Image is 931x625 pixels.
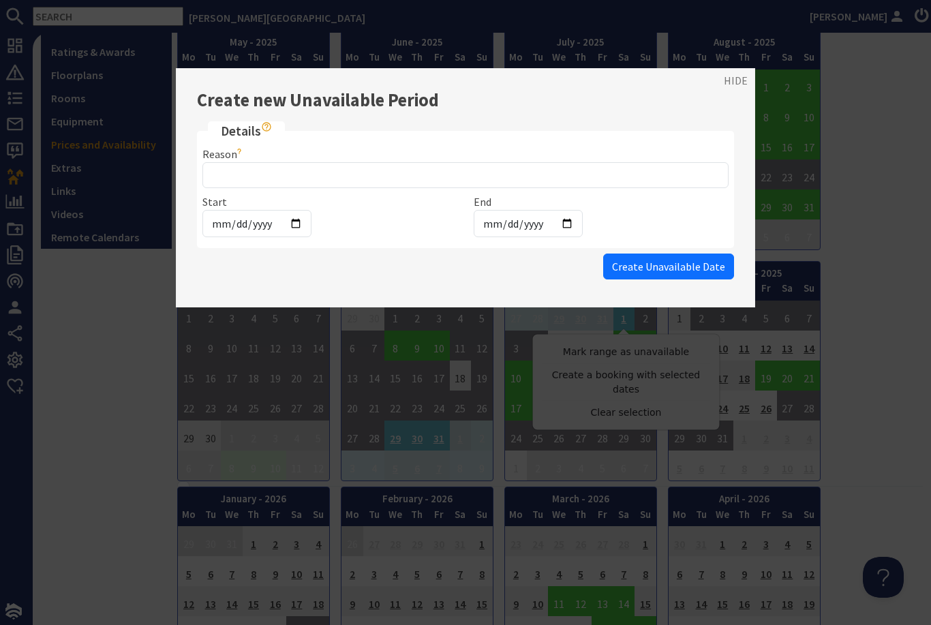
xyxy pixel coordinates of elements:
h2: Create new Unavailable Period [197,89,734,111]
a: HIDE [724,72,748,89]
button: Create Unavailable Date [603,254,734,279]
label: Start [202,195,227,209]
i: Show hints [261,121,272,132]
label: End [474,195,491,209]
legend: Details [208,121,285,141]
span: Create Unavailable Date [612,260,725,273]
label: Reason [202,147,245,161]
